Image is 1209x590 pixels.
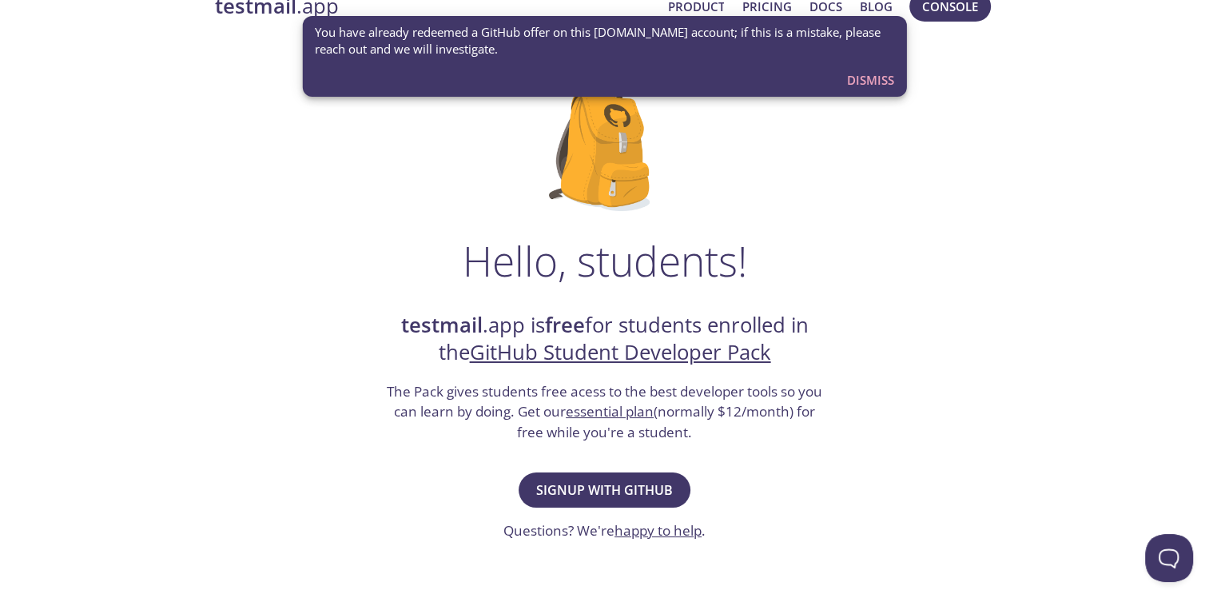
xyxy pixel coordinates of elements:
[401,311,483,339] strong: testmail
[549,83,660,211] img: github-student-backpack.png
[519,472,690,508] button: Signup with GitHub
[841,65,901,95] button: Dismiss
[1145,534,1193,582] iframe: Help Scout Beacon - Open
[614,521,702,540] a: happy to help
[847,70,894,90] span: Dismiss
[536,479,673,501] span: Signup with GitHub
[470,338,771,366] a: GitHub Student Developer Pack
[385,312,825,367] h2: .app is for students enrolled in the
[385,381,825,443] h3: The Pack gives students free acess to the best developer tools so you can learn by doing. Get our...
[545,311,585,339] strong: free
[463,237,747,285] h1: Hello, students!
[503,520,706,541] h3: Questions? We're .
[315,24,894,58] span: You have already redeemed a GitHub offer on this [DOMAIN_NAME] account; if this is a mistake, ple...
[566,402,654,421] a: essential plan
